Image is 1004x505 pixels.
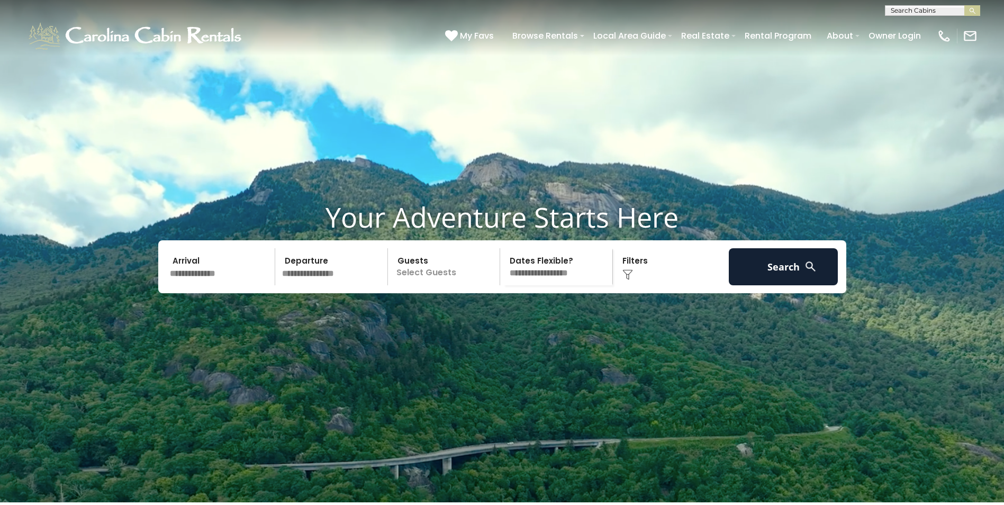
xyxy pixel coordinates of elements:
[588,26,671,45] a: Local Area Guide
[26,20,246,52] img: White-1-1-2.png
[507,26,583,45] a: Browse Rentals
[739,26,817,45] a: Rental Program
[937,29,952,43] img: phone-regular-white.png
[622,269,633,280] img: filter--v1.png
[863,26,926,45] a: Owner Login
[8,201,996,233] h1: Your Adventure Starts Here
[821,26,858,45] a: About
[460,29,494,42] span: My Favs
[676,26,735,45] a: Real Estate
[729,248,838,285] button: Search
[445,29,496,43] a: My Favs
[804,260,817,273] img: search-regular-white.png
[963,29,978,43] img: mail-regular-white.png
[391,248,500,285] p: Select Guests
